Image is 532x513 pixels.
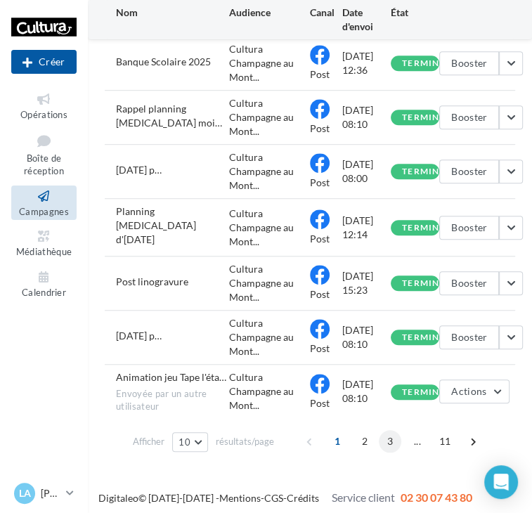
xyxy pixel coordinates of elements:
[379,430,401,453] span: 3
[19,486,31,500] span: La
[402,279,451,288] div: terminée
[342,377,391,405] div: [DATE] 08:10
[229,6,310,20] div: Audience
[133,435,164,448] span: Afficher
[402,388,451,397] div: terminée
[342,214,391,242] div: [DATE] 12:14
[402,333,451,342] div: terminée
[98,492,138,504] a: Digitaleo
[116,330,162,342] span: Rentrée scolaire 2025 part 2
[439,160,499,183] button: Booster
[116,371,226,383] span: Animation jeu Tape l'étape - copie
[229,42,310,84] span: Cultura Champagne au Mont...
[22,287,66,298] span: Calendrier
[116,205,196,245] span: Planning pce d'aout 2025
[116,388,229,413] span: Envoyée par un autre utilisateur
[219,492,261,504] a: Mentions
[229,150,310,193] span: Cultura Champagne au Mont...
[229,316,310,358] span: Cultura Champagne au Mont...
[11,129,77,180] a: Boîte de réception
[172,432,208,452] button: 10
[310,288,330,300] span: Post
[229,370,310,413] span: Cultura Champagne au Mont...
[439,379,510,403] button: Actions
[406,430,429,453] span: ...
[439,325,499,349] button: Booster
[116,6,229,20] div: Nom
[229,96,310,138] span: Cultura Champagne au Mont...
[353,430,376,453] span: 2
[20,109,67,120] span: Opérations
[24,152,64,177] span: Boîte de réception
[342,6,391,34] div: Date d'envoi
[11,186,77,220] a: Campagnes
[402,59,451,68] div: terminée
[116,164,162,176] span: Rentrée scolaire 2025 part 3
[310,176,330,188] span: Post
[310,342,330,354] span: Post
[41,486,60,500] p: [PERSON_NAME]
[310,6,342,20] div: Canal
[342,103,391,131] div: [DATE] 08:10
[310,68,330,80] span: Post
[342,323,391,351] div: [DATE] 08:10
[439,105,499,129] button: Booster
[451,385,486,397] span: Actions
[264,492,283,504] a: CGS
[16,246,72,257] span: Médiathèque
[98,492,472,504] span: © [DATE]-[DATE] - - -
[434,430,457,453] span: 11
[116,275,188,287] span: Post linogravure
[439,216,499,240] button: Booster
[342,157,391,186] div: [DATE] 08:00
[11,50,77,74] div: Nouvelle campagne
[439,51,499,75] button: Booster
[332,491,395,504] span: Service client
[391,6,439,20] div: État
[342,49,391,77] div: [DATE] 12:36
[402,223,451,233] div: terminée
[229,207,310,249] span: Cultura Champagne au Mont...
[287,492,319,504] a: Crédits
[401,491,472,504] span: 02 30 07 43 80
[326,430,349,453] span: 1
[11,226,77,260] a: Médiathèque
[310,396,330,408] span: Post
[179,436,190,448] span: 10
[342,269,391,297] div: [DATE] 15:23
[11,50,77,74] button: Créer
[11,89,77,123] a: Opérations
[484,465,518,499] div: Open Intercom Messenger
[310,122,330,134] span: Post
[310,232,330,244] span: Post
[116,103,222,129] span: Rappel planning pce mois d'aout
[116,56,211,67] span: Banque Scolaire 2025
[402,113,451,122] div: terminée
[402,167,451,176] div: terminée
[229,262,310,304] span: Cultura Champagne au Mont...
[11,266,77,301] a: Calendrier
[439,271,499,295] button: Booster
[11,480,77,507] a: La [PERSON_NAME]
[19,206,69,217] span: Campagnes
[216,435,274,448] span: résultats/page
